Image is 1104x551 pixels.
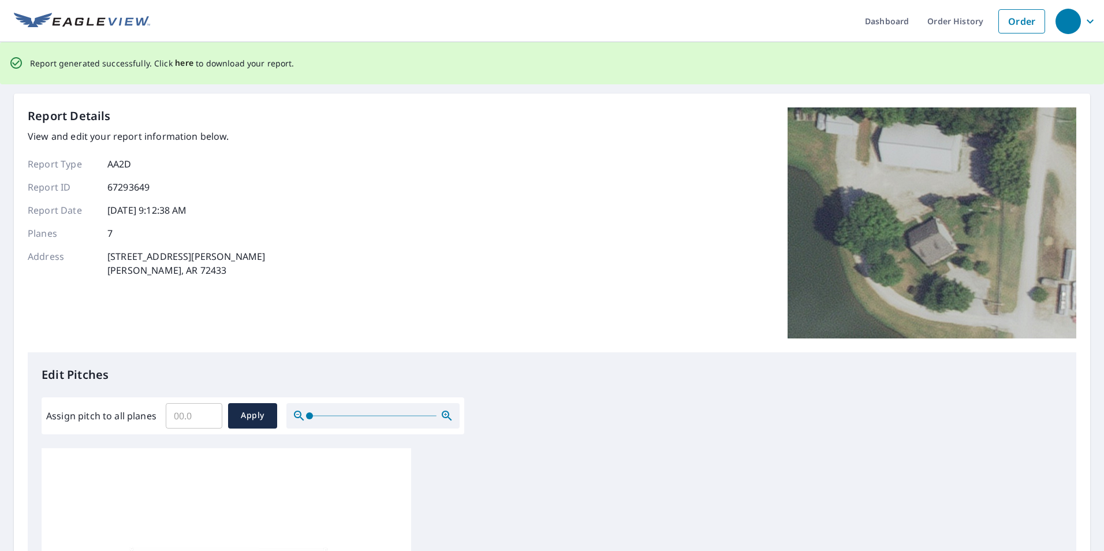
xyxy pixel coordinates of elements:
[28,107,111,125] p: Report Details
[28,180,97,194] p: Report ID
[107,203,187,217] p: [DATE] 9:12:38 AM
[28,250,97,277] p: Address
[28,157,97,171] p: Report Type
[28,226,97,240] p: Planes
[42,366,1062,384] p: Edit Pitches
[28,129,265,143] p: View and edit your report information below.
[107,226,113,240] p: 7
[46,409,156,423] label: Assign pitch to all planes
[28,203,97,217] p: Report Date
[107,250,265,277] p: [STREET_ADDRESS][PERSON_NAME] [PERSON_NAME], AR 72433
[237,408,268,423] span: Apply
[166,400,222,432] input: 00.0
[14,13,150,30] img: EV Logo
[175,56,194,70] button: here
[998,9,1045,33] a: Order
[788,107,1076,338] img: Top image
[30,56,294,70] p: Report generated successfully. Click to download your report.
[107,180,150,194] p: 67293649
[228,403,277,429] button: Apply
[107,157,132,171] p: AA2D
